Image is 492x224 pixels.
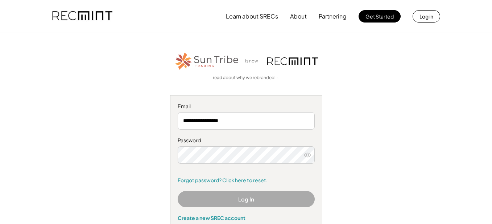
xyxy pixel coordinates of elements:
[178,103,315,110] div: Email
[178,137,315,144] div: Password
[359,10,401,23] button: Get Started
[178,215,315,221] div: Create a new SREC account
[226,9,278,24] button: Learn about SRECs
[178,177,315,184] a: Forgot password? Click here to reset.
[413,10,440,23] button: Log in
[290,9,307,24] button: About
[243,58,264,64] div: is now
[213,75,280,81] a: read about why we rebranded →
[319,9,347,24] button: Partnering
[174,51,240,71] img: STT_Horizontal_Logo%2B-%2BColor.png
[178,191,315,207] button: Log In
[267,57,318,65] img: recmint-logotype%403x.png
[52,4,112,29] img: recmint-logotype%403x.png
